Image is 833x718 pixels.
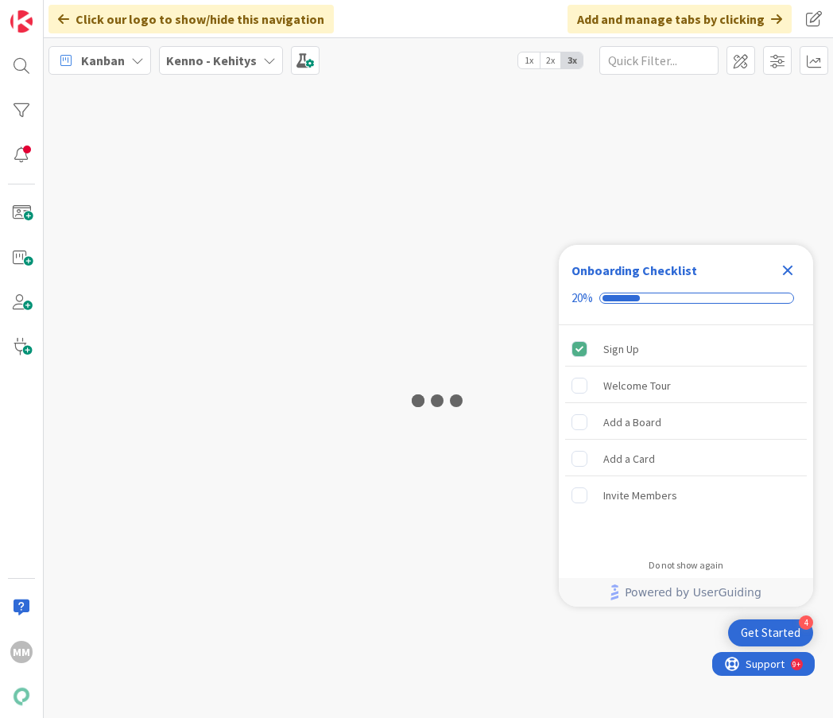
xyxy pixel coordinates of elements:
div: Get Started [741,625,800,641]
div: Onboarding Checklist [571,261,697,280]
span: 3x [561,52,583,68]
span: 1x [518,52,540,68]
span: Powered by UserGuiding [625,583,761,602]
div: Checklist items [559,325,813,549]
div: Add a Board [603,413,661,432]
div: Add a Board is incomplete. [565,405,807,440]
input: Quick Filter... [599,46,719,75]
img: Visit kanbanzone.com [10,10,33,33]
div: Checklist Container [559,245,813,607]
div: 9+ [80,6,88,19]
b: Kenno - Kehitys [166,52,257,68]
div: Invite Members is incomplete. [565,478,807,513]
div: Footer [559,578,813,607]
div: Do not show again [649,559,723,572]
div: Sign Up is complete. [565,332,807,367]
img: avatar [10,685,33,708]
a: Powered by UserGuiding [567,578,805,607]
div: MM [10,641,33,663]
span: 2x [540,52,561,68]
div: 4 [799,615,813,630]
div: Add and manage tabs by clicking [568,5,792,33]
div: 20% [571,291,593,305]
span: Support [33,2,72,21]
div: Close Checklist [775,258,800,283]
div: Welcome Tour [603,376,671,395]
span: Kanban [81,51,125,70]
div: Add a Card [603,449,655,468]
div: Add a Card is incomplete. [565,441,807,476]
div: Sign Up [603,340,639,359]
div: Click our logo to show/hide this navigation [48,5,334,33]
div: Open Get Started checklist, remaining modules: 4 [728,619,813,646]
div: Checklist progress: 20% [571,291,800,305]
div: Invite Members [603,486,677,505]
div: Welcome Tour is incomplete. [565,368,807,403]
